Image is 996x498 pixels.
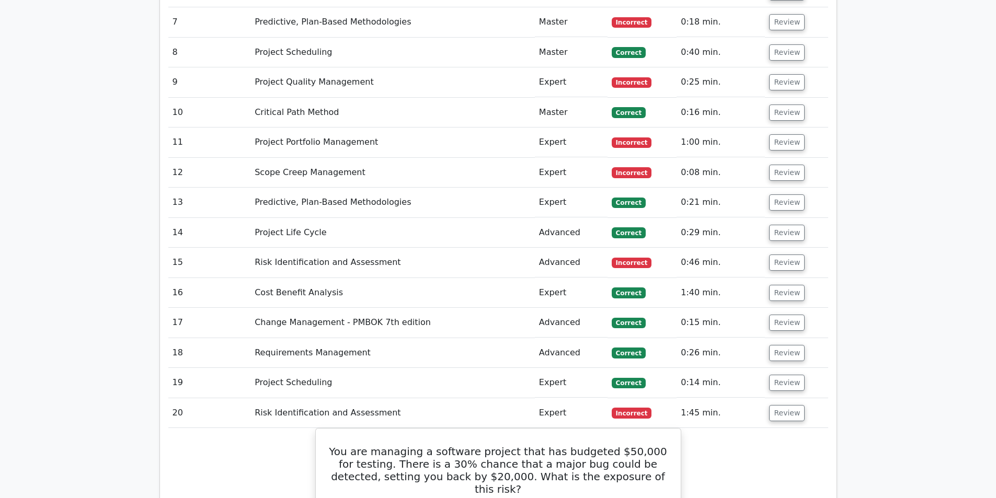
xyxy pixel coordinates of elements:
td: 1:00 min. [677,128,765,157]
td: 0:18 min. [677,7,765,37]
td: Change Management - PMBOK 7th edition [250,308,535,338]
span: Incorrect [612,167,652,178]
td: 13 [168,188,251,217]
button: Review [769,165,805,181]
td: Project Life Cycle [250,218,535,248]
td: 0:25 min. [677,67,765,97]
span: Correct [612,378,646,388]
td: 0:21 min. [677,188,765,217]
td: 0:46 min. [677,248,765,277]
button: Review [769,105,805,121]
span: Incorrect [612,408,652,418]
td: Scope Creep Management [250,158,535,188]
td: Expert [535,128,608,157]
td: 16 [168,278,251,308]
td: Requirements Management [250,338,535,368]
td: 0:40 min. [677,38,765,67]
td: Expert [535,188,608,217]
span: Correct [612,198,646,208]
td: Advanced [535,338,608,368]
td: 1:40 min. [677,278,765,308]
td: Risk Identification and Assessment [250,398,535,428]
button: Review [769,194,805,211]
td: 0:16 min. [677,98,765,128]
span: Correct [612,318,646,328]
button: Review [769,315,805,331]
td: Advanced [535,248,608,277]
td: Master [535,98,608,128]
span: Incorrect [612,17,652,28]
td: Expert [535,368,608,398]
span: Correct [612,107,646,118]
button: Review [769,405,805,421]
td: 15 [168,248,251,277]
td: 0:08 min. [677,158,765,188]
span: Incorrect [612,137,652,148]
td: 1:45 min. [677,398,765,428]
td: Expert [535,398,608,428]
td: 0:15 min. [677,308,765,338]
td: 0:26 min. [677,338,765,368]
td: 0:29 min. [677,218,765,248]
td: 11 [168,128,251,157]
td: Expert [535,67,608,97]
button: Review [769,375,805,391]
td: Predictive, Plan-Based Methodologies [250,7,535,37]
td: Project Quality Management [250,67,535,97]
td: Cost Benefit Analysis [250,278,535,308]
td: Critical Path Method [250,98,535,128]
td: 18 [168,338,251,368]
td: Project Portfolio Management [250,128,535,157]
td: 0:14 min. [677,368,765,398]
td: 20 [168,398,251,428]
td: 7 [168,7,251,37]
td: 8 [168,38,251,67]
span: Correct [612,227,646,238]
h5: You are managing a software project that has budgeted $50,000 for testing. There is a 30% chance ... [328,445,668,495]
td: Project Scheduling [250,38,535,67]
td: Expert [535,278,608,308]
td: 14 [168,218,251,248]
td: 10 [168,98,251,128]
span: Correct [612,348,646,358]
td: Master [535,7,608,37]
td: Advanced [535,308,608,338]
button: Review [769,225,805,241]
button: Review [769,345,805,361]
td: 9 [168,67,251,97]
span: Incorrect [612,258,652,268]
td: Project Scheduling [250,368,535,398]
button: Review [769,44,805,61]
td: 19 [168,368,251,398]
td: Risk Identification and Assessment [250,248,535,277]
td: 17 [168,308,251,338]
td: 12 [168,158,251,188]
button: Review [769,74,805,90]
td: Advanced [535,218,608,248]
td: Predictive, Plan-Based Methodologies [250,188,535,217]
button: Review [769,134,805,150]
td: Expert [535,158,608,188]
td: Master [535,38,608,67]
button: Review [769,14,805,30]
span: Incorrect [612,77,652,88]
button: Review [769,285,805,301]
button: Review [769,254,805,271]
span: Correct [612,287,646,298]
span: Correct [612,47,646,57]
